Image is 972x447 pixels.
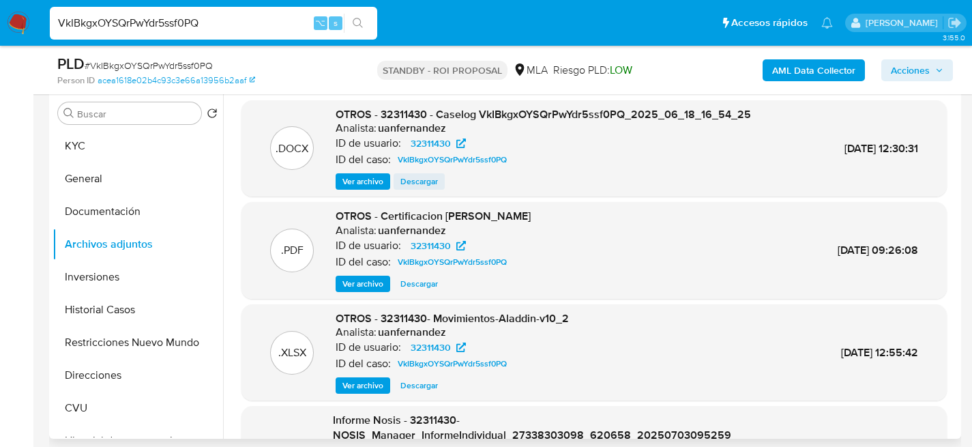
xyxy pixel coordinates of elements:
span: Ver archivo [342,277,383,291]
span: OTROS - 32311430 - Caselog VkIBkgxOYSQrPwYdr5ssf0PQ_2025_06_18_16_54_25 [336,106,751,122]
b: PLD [57,53,85,74]
span: LOW [610,62,632,78]
p: ID del caso: [336,153,391,167]
button: Ver archivo [336,276,390,292]
span: Informe Nosis - 32311430-NOSIS_Manager_InformeIndividual_27338303098_620658_20250703095259 [333,412,731,443]
button: Descargar [394,276,445,292]
p: Analista: [336,121,377,135]
p: Analista: [336,224,377,237]
span: s [334,16,338,29]
button: Archivos adjuntos [53,228,223,261]
p: ID de usuario: [336,239,401,253]
h6: uanfernandez [378,224,446,237]
p: .DOCX [276,141,308,156]
span: 3.155.0 [943,32,965,43]
b: Person ID [57,74,95,87]
a: VkIBkgxOYSQrPwYdr5ssf0PQ [392,254,512,270]
p: facundo.marin@mercadolibre.com [866,16,943,29]
button: search-icon [344,14,372,33]
button: Ver archivo [336,173,390,190]
p: ID del caso: [336,255,391,269]
button: KYC [53,130,223,162]
a: VkIBkgxOYSQrPwYdr5ssf0PQ [392,152,512,168]
span: OTROS - Certificacion [PERSON_NAME] [336,208,531,224]
input: Buscar usuario o caso... [50,14,377,32]
p: ID de usuario: [336,136,401,150]
span: ⌥ [315,16,325,29]
p: .XLSX [278,345,306,360]
span: 32311430 [411,339,451,356]
a: Salir [947,16,962,30]
button: CVU [53,392,223,424]
span: OTROS - 32311430- Movimientos-Aladdin-v10_2 [336,311,569,326]
button: Ver archivo [336,377,390,394]
span: VkIBkgxOYSQrPwYdr5ssf0PQ [398,152,507,168]
div: MLA [513,63,548,78]
span: # VkIBkgxOYSQrPwYdr5ssf0PQ [85,59,213,72]
button: Descargar [394,173,445,190]
b: AML Data Collector [772,59,855,81]
a: 32311430 [402,237,474,254]
input: Buscar [77,108,196,120]
a: Notificaciones [821,17,833,29]
span: [DATE] 12:30:31 [844,141,918,156]
span: [DATE] 09:26:08 [838,242,918,258]
a: 32311430 [402,135,474,152]
button: General [53,162,223,195]
button: Historial Casos [53,293,223,326]
span: Descargar [400,379,438,392]
h6: uanfernandez [378,121,446,135]
span: Riesgo PLD: [553,63,632,78]
span: Accesos rápidos [731,16,808,30]
button: Acciones [881,59,953,81]
button: Restricciones Nuevo Mundo [53,326,223,359]
p: ID del caso: [336,357,391,371]
span: VkIBkgxOYSQrPwYdr5ssf0PQ [398,254,507,270]
p: .PDF [281,243,304,258]
p: Analista: [336,326,377,339]
span: 32311430 [411,237,451,254]
a: VkIBkgxOYSQrPwYdr5ssf0PQ [392,356,512,372]
button: Volver al orden por defecto [207,108,218,123]
p: ID de usuario: [336,341,401,354]
span: 32311430 [411,135,451,152]
span: Ver archivo [342,379,383,392]
span: Acciones [891,59,930,81]
a: 32311430 [402,339,474,356]
span: VkIBkgxOYSQrPwYdr5ssf0PQ [398,356,507,372]
span: Descargar [400,175,438,188]
a: acea1618e02b4c93c3e66a13956b2aaf [98,74,255,87]
button: Inversiones [53,261,223,293]
button: AML Data Collector [763,59,865,81]
button: Buscar [63,108,74,119]
span: Descargar [400,277,438,291]
span: Ver archivo [342,175,383,188]
button: Descargar [394,377,445,394]
p: STANDBY - ROI PROPOSAL [377,61,507,80]
button: Documentación [53,195,223,228]
span: [DATE] 12:55:42 [841,345,918,360]
button: Direcciones [53,359,223,392]
h6: uanfernandez [378,326,446,339]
